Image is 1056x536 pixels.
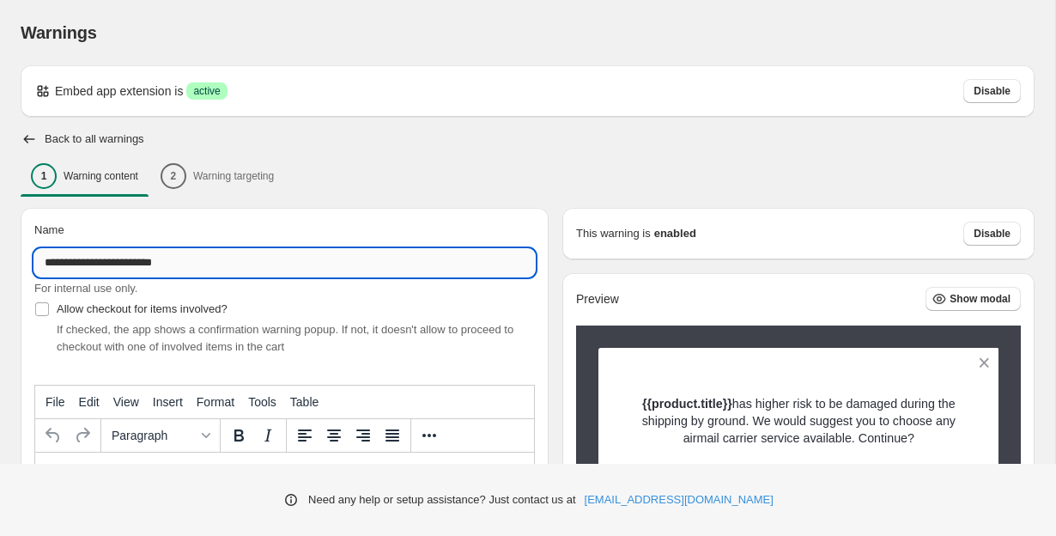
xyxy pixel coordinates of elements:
button: Italic [253,421,282,450]
button: Disable [963,222,1021,246]
span: View [113,395,139,409]
span: active [193,84,220,98]
span: Tools [248,395,276,409]
span: Allow checkout for items involved? [57,302,228,315]
button: Align center [319,421,349,450]
a: [EMAIL_ADDRESS][DOMAIN_NAME] [585,491,774,509]
span: Disable [974,84,1010,98]
span: Show modal [950,292,1010,306]
button: Redo [68,421,97,450]
button: Align right [349,421,378,450]
button: Justify [378,421,407,450]
strong: enabled [654,225,696,242]
button: Formats [105,421,216,450]
div: 1 [31,163,57,189]
h2: Preview [576,292,619,307]
span: For internal use only. [34,282,137,295]
button: More... [415,421,444,450]
p: has higher risk to be damaged during the shipping by ground. We would suggest you to choose any a... [628,395,969,447]
span: Edit [79,395,100,409]
p: This warning is [576,225,651,242]
span: Insert [153,395,183,409]
span: Table [290,395,319,409]
span: Name [34,223,64,236]
span: Format [197,395,234,409]
span: Warnings [21,23,97,42]
p: Embed app extension is [55,82,183,100]
span: File [46,395,65,409]
button: Align left [290,421,319,450]
strong: {{product.title}} [642,397,732,411]
span: Paragraph [112,429,196,442]
p: Warning content [64,169,138,183]
button: Undo [39,421,68,450]
span: Disable [974,227,1010,241]
button: 1Warning content [21,158,149,194]
button: Bold [224,421,253,450]
button: Disable [963,79,1021,103]
h2: Back to all warnings [45,132,144,146]
button: Show modal [926,287,1021,311]
span: If checked, the app shows a confirmation warning popup. If not, it doesn't allow to proceed to ch... [57,323,513,353]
